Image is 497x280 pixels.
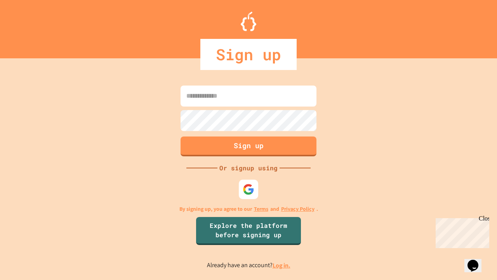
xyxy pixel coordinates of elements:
[3,3,54,49] div: Chat with us now!Close
[241,12,256,31] img: Logo.svg
[200,39,297,70] div: Sign up
[196,217,301,245] a: Explore the platform before signing up
[243,184,254,195] img: google-icon.svg
[433,215,489,248] iframe: chat widget
[281,205,315,213] a: Privacy Policy
[207,261,290,270] p: Already have an account?
[179,205,318,213] p: By signing up, you agree to our and .
[181,136,316,156] button: Sign up
[217,163,280,173] div: Or signup using
[464,249,489,272] iframe: chat widget
[254,205,268,213] a: Terms
[273,261,290,269] a: Log in.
